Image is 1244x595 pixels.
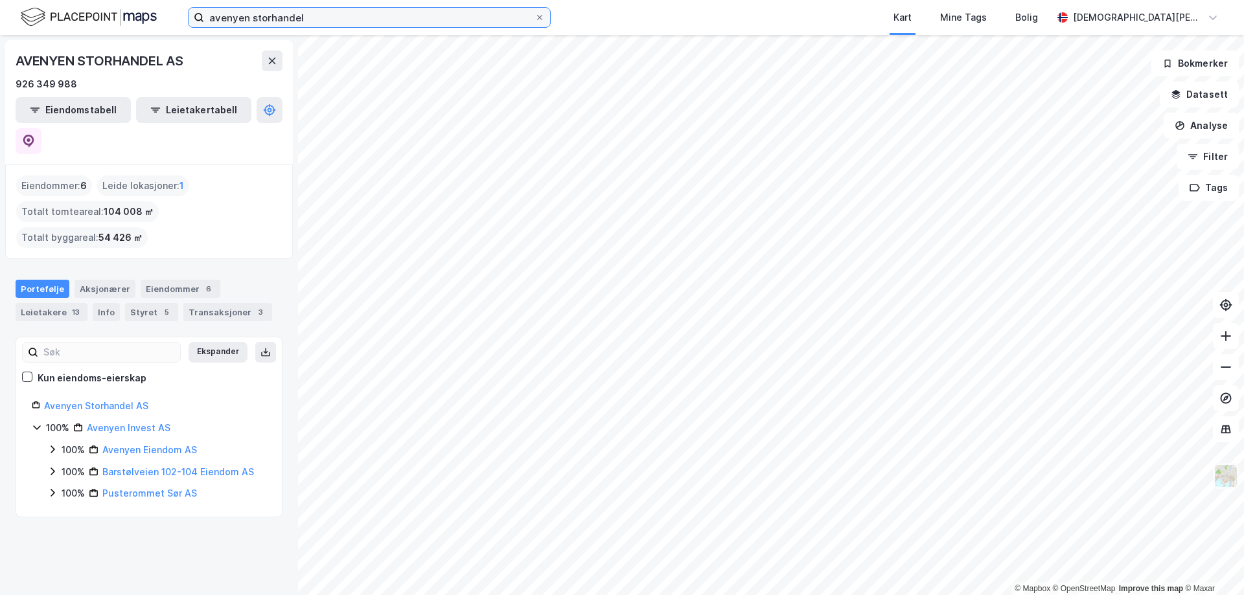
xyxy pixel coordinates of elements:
div: Eiendommer [141,280,220,298]
div: AVENYEN STORHANDEL AS [16,51,186,71]
div: 3 [254,306,267,319]
img: logo.f888ab2527a4732fd821a326f86c7f29.svg [21,6,157,28]
img: Z [1214,464,1238,488]
input: Søk [38,342,180,362]
div: [DEMOGRAPHIC_DATA][PERSON_NAME] [1073,10,1203,25]
div: 13 [69,306,82,319]
div: 100% [62,464,85,480]
div: Eiendommer : [16,175,92,196]
div: Bolig [1015,10,1038,25]
div: Totalt byggareal : [16,227,148,248]
a: OpenStreetMap [1053,584,1116,593]
div: Kart [893,10,912,25]
input: Søk på adresse, matrikkel, gårdeiere, leietakere eller personer [204,8,535,27]
button: Tags [1179,175,1239,201]
span: 1 [179,178,184,194]
span: 104 008 ㎡ [104,204,154,219]
button: Filter [1177,144,1239,170]
a: Mapbox [1015,584,1050,593]
div: Kun eiendoms-eierskap [38,370,146,386]
span: 54 426 ㎡ [98,230,143,245]
a: Improve this map [1119,584,1183,593]
button: Analyse [1164,113,1239,139]
div: Info [93,303,120,321]
div: Totalt tomteareal : [16,201,159,222]
button: Bokmerker [1151,51,1239,76]
div: Aksjonærer [75,280,135,298]
button: Datasett [1160,82,1239,107]
a: Avenyen Eiendom AS [102,444,197,455]
div: 100% [62,442,85,458]
div: 926 349 988 [16,76,77,92]
div: 6 [202,282,215,295]
div: Portefølje [16,280,69,298]
button: Eiendomstabell [16,97,131,123]
span: 6 [80,178,87,194]
div: Leide lokasjoner : [97,175,189,196]
button: Ekspander [189,342,248,363]
div: 5 [160,306,173,319]
a: Barstølveien 102-104 Eiendom AS [102,466,254,477]
div: 100% [46,420,69,436]
div: Leietakere [16,303,87,321]
div: Styret [125,303,178,321]
iframe: Chat Widget [1179,533,1244,595]
a: Avenyen Invest AS [87,422,170,433]
a: Pusterommet Sør AS [102,488,197,499]
a: Avenyen Storhandel AS [44,400,148,411]
div: Mine Tags [940,10,987,25]
button: Leietakertabell [136,97,251,123]
div: 100% [62,486,85,501]
div: Transaksjoner [183,303,272,321]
